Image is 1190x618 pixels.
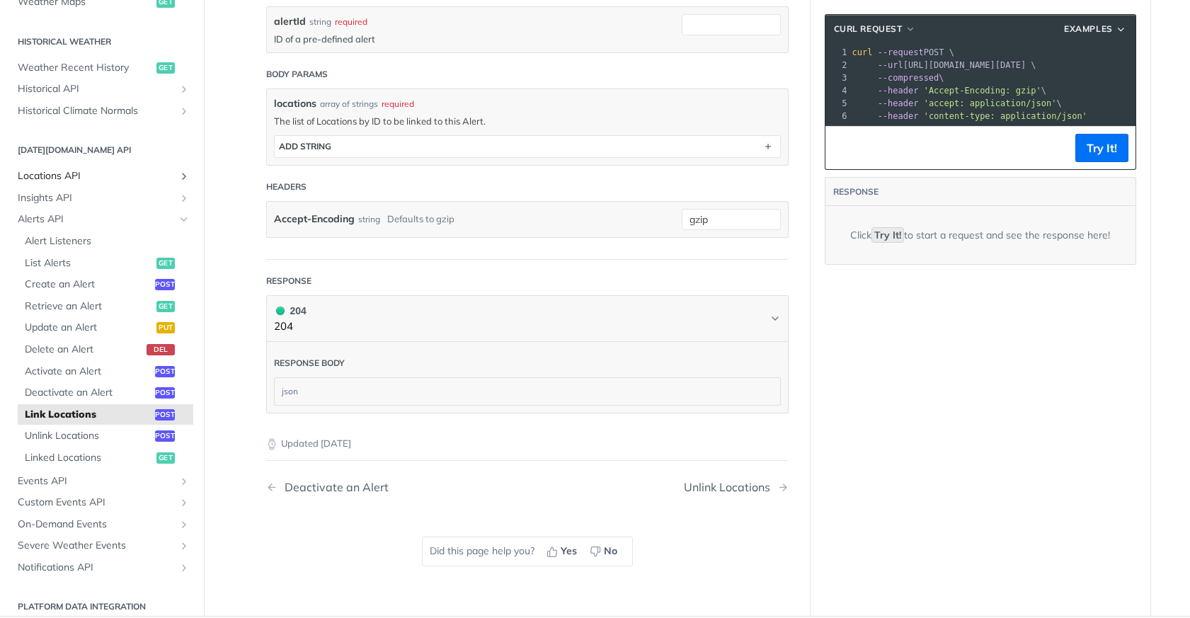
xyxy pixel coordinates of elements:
[274,209,355,229] label: Accept-Encoding
[18,274,193,295] a: Create an Alertpost
[422,537,633,566] div: Did this page help you?
[156,452,175,464] span: get
[18,425,193,447] a: Unlink Locationspost
[11,101,193,122] a: Historical Climate NormalsShow subpages for Historical Climate Normals
[18,231,193,252] a: Alert Listeners
[178,540,190,551] button: Show subpages for Severe Weather Events
[156,322,175,333] span: put
[25,429,151,443] span: Unlink Locations
[25,343,143,357] span: Delete an Alert
[18,212,175,227] span: Alerts API
[155,365,175,377] span: post
[11,492,193,513] a: Custom Events APIShow subpages for Custom Events API
[266,275,311,287] div: Response
[825,46,849,59] div: 1
[878,111,919,121] span: --header
[18,191,175,205] span: Insights API
[878,60,903,70] span: --url
[825,110,849,122] div: 6
[604,544,617,559] span: No
[25,321,153,335] span: Update an Alert
[18,317,193,338] a: Update an Alertput
[684,481,777,494] div: Unlink Locations
[1075,134,1128,162] button: Try It!
[147,344,175,355] span: del
[178,214,190,225] button: Hide subpages for Alerts API
[11,35,193,47] h2: Historical Weather
[924,111,1087,121] span: 'content-type: application/json'
[542,541,585,562] button: Yes
[11,188,193,209] a: Insights APIShow subpages for Insights API
[274,303,307,319] div: 204
[275,378,780,405] div: json
[770,313,781,324] svg: Chevron
[18,296,193,317] a: Retrieve an Alertget
[833,137,852,159] button: Copy to clipboard
[11,79,193,100] a: Historical APIShow subpages for Historical API
[178,519,190,530] button: Show subpages for On-Demand Events
[155,409,175,420] span: post
[825,59,849,71] div: 2
[852,47,955,57] span: POST \
[871,227,904,243] code: Try It!
[18,382,193,404] a: Deactivate an Alertpost
[178,105,190,117] button: Show subpages for Historical Climate Normals
[25,451,153,465] span: Linked Locations
[878,98,919,108] span: --header
[829,22,921,36] button: cURL Request
[276,307,285,315] span: 204
[924,86,1041,96] span: 'Accept-Encoding: gzip'
[358,209,380,229] div: string
[18,474,175,488] span: Events API
[274,14,306,29] label: alertId
[25,364,151,378] span: Activate an Alert
[156,62,175,73] span: get
[387,209,454,229] div: Defaults to gzip
[11,144,193,156] h2: [DATE][DOMAIN_NAME] API
[1059,22,1131,36] button: Examples
[178,84,190,95] button: Show subpages for Historical API
[11,470,193,491] a: Events APIShow subpages for Events API
[278,481,389,494] div: Deactivate an Alert
[274,357,345,370] div: Response body
[852,60,1036,70] span: [URL][DOMAIN_NAME][DATE] \
[852,73,944,83] span: \
[924,98,1057,108] span: 'accept: application/json'
[561,544,577,559] span: Yes
[274,303,781,335] button: 204 204204
[585,541,625,562] button: No
[1064,23,1113,35] span: Examples
[825,84,849,97] div: 4
[266,68,328,81] div: Body Params
[878,86,919,96] span: --header
[274,115,781,127] p: The list of Locations by ID to be linked to this Alert.
[156,301,175,312] span: get
[18,404,193,425] a: Link Locationspost
[852,98,1062,108] span: \
[11,557,193,578] a: Notifications APIShow subpages for Notifications API
[155,430,175,442] span: post
[18,60,153,74] span: Weather Recent History
[852,86,1047,96] span: \
[850,228,1110,243] div: Click to start a request and see the response here!
[178,562,190,573] button: Show subpages for Notifications API
[18,517,175,532] span: On-Demand Events
[25,408,151,422] span: Link Locations
[11,514,193,535] a: On-Demand EventsShow subpages for On-Demand Events
[178,475,190,486] button: Show subpages for Events API
[18,82,175,96] span: Historical API
[11,535,193,556] a: Severe Weather EventsShow subpages for Severe Weather Events
[825,71,849,84] div: 3
[18,169,175,183] span: Locations API
[11,600,193,613] h2: Platform DATA integration
[878,73,939,83] span: --compressed
[382,98,414,110] div: required
[852,47,873,57] span: curl
[11,57,193,78] a: Weather Recent Historyget
[275,136,780,157] button: ADD string
[18,561,175,575] span: Notifications API
[274,96,316,111] span: locations
[155,279,175,290] span: post
[684,481,789,494] a: Next Page: Unlink Locations
[25,256,153,270] span: List Alerts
